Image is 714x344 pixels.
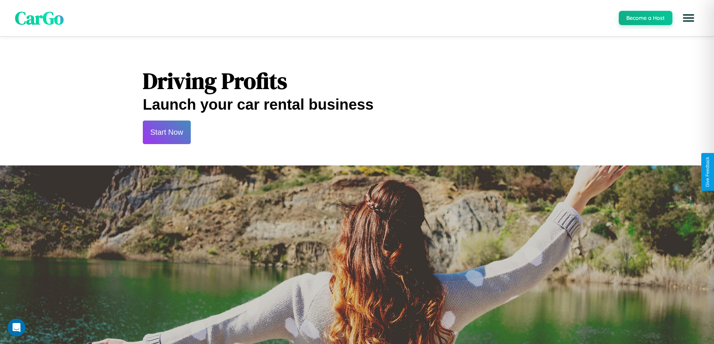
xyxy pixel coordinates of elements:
[705,157,710,187] div: Give Feedback
[15,6,64,30] span: CarGo
[143,121,191,144] button: Start Now
[143,96,571,113] h2: Launch your car rental business
[7,319,25,337] iframe: Intercom live chat
[619,11,672,25] button: Become a Host
[143,66,571,96] h1: Driving Profits
[678,7,699,28] button: Open menu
